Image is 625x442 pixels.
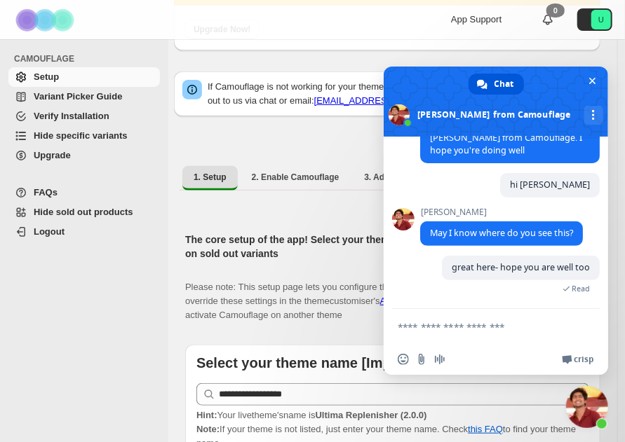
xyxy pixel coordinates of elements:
[574,354,594,365] span: Crisp
[451,14,502,25] span: App Support
[598,15,604,24] text: U
[11,1,81,39] img: Camouflage
[8,202,160,222] a: Hide sold out products
[34,150,71,160] span: Upgrade
[468,424,503,434] a: this FAQ
[577,8,612,31] button: Avatar with initials U
[572,284,590,293] span: Read
[585,74,600,88] span: Close chat
[495,74,514,95] span: Chat
[34,187,58,198] span: FAQs
[546,4,565,18] div: 0
[380,296,431,306] a: App embeds
[8,67,160,87] a: Setup
[196,410,217,420] strong: Hint:
[434,354,445,365] span: Audio message
[416,354,427,365] span: Send a file
[34,226,65,237] span: Logout
[541,13,555,27] a: 0
[420,207,583,217] span: [PERSON_NAME]
[8,87,160,106] a: Variant Picker Guide
[208,80,592,108] p: If Camouflage is not working for your theme, please read and or reach out to us via chat or email:
[34,130,128,141] span: Hide specific variants
[14,53,161,64] span: CAMOUFLAGE
[430,227,573,239] span: May I know where do you see this?
[194,172,227,183] span: 1. Setup
[8,146,160,165] a: Upgrade
[196,424,220,434] strong: Note:
[510,179,590,191] span: hi [PERSON_NAME]
[314,95,469,106] a: [EMAIL_ADDRESS][DOMAIN_NAME]
[34,111,109,121] span: Verify Installation
[8,106,160,126] a: Verify Installation
[316,410,427,420] strong: Ultima Replenisher (2.0.0)
[591,10,611,29] span: Avatar with initials U
[8,222,160,242] a: Logout
[469,74,524,95] a: Chat
[398,309,566,344] textarea: Compose your message...
[8,126,160,146] a: Hide specific variants
[364,172,434,183] span: 3. Advance Setup
[566,386,608,428] a: Close chat
[452,261,590,273] span: great here- hope you are well too
[34,207,133,217] span: Hide sold out products
[185,266,589,322] p: Please note: This setup page lets you configure the global settings for Camouflage. You can overr...
[185,233,589,261] h2: The core setup of the app! Select your theme name, variant picker layout and action on sold out v...
[196,355,436,371] b: Select your theme name [Important]
[34,71,59,82] span: Setup
[8,183,160,202] a: FAQs
[562,354,594,365] a: Crisp
[34,91,122,102] span: Variant Picker Guide
[196,410,427,420] span: Your live theme's name is
[398,354,409,365] span: Insert an emoji
[252,172,340,183] span: 2. Enable Camouflage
